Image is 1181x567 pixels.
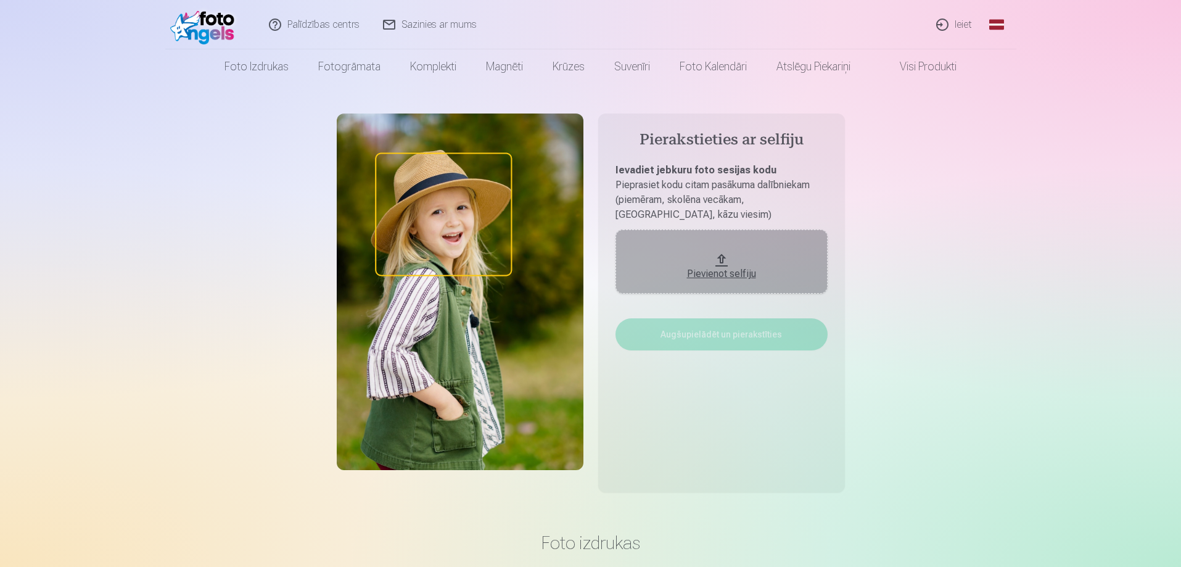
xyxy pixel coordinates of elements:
b: Ievadiet jebkuru foto sesijas kodu [615,164,776,176]
p: Pieprasiet kodu citam pasākuma dalībniekam (piemēram, skolēna vecākam, [GEOGRAPHIC_DATA], kāzu vi... [615,178,828,222]
h4: Pierakstieties ar selfiju [615,131,828,151]
button: Augšupielādēt un pierakstīties [615,318,828,350]
button: Pievienot selfiju [615,230,828,294]
a: Fotogrāmata [303,49,395,84]
a: Atslēgu piekariņi [762,49,865,84]
a: Foto izdrukas [210,49,303,84]
a: Suvenīri [599,49,665,84]
div: Pievienot selfiju [628,267,815,281]
a: Foto kalendāri [665,49,762,84]
a: Krūzes [538,49,599,84]
img: /fa1 [170,5,241,44]
a: Magnēti [471,49,538,84]
a: Komplekti [395,49,471,84]
h3: Foto izdrukas [241,532,941,554]
a: Visi produkti [865,49,971,84]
